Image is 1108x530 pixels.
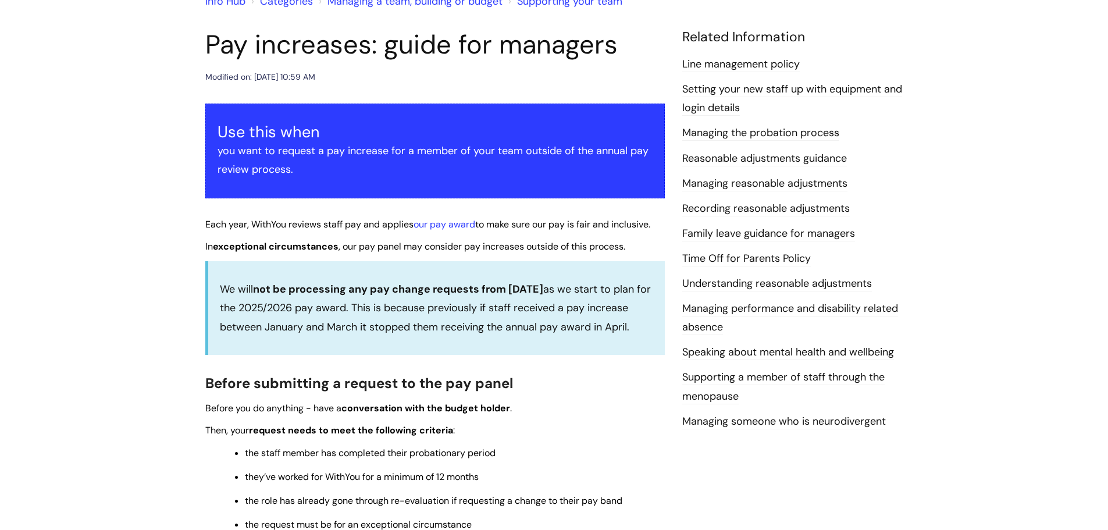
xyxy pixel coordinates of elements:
a: Speaking about mental health and wellbeing [682,345,894,360]
a: Managing reasonable adjustments [682,176,847,191]
span: Each year, WithYou reviews staff pay and applies to make sure our pay is fair and inclusive. [205,218,650,230]
a: Reasonable adjustments guidance [682,151,847,166]
span: the staff member has completed their probationary period [245,447,496,459]
span: Before you do anything - have a . [205,402,512,414]
strong: not be processing any pay change requests from [DATE] [253,282,543,296]
a: Family leave guidance for managers [682,226,855,241]
a: Managing someone who is neurodivergent [682,414,886,429]
a: Line management policy [682,57,800,72]
a: our pay award [414,218,475,230]
strong: conversation with the budget holder [341,402,510,414]
h4: Related Information [682,29,903,45]
a: Recording reasonable adjustments [682,201,850,216]
p: you want to request a pay increase for a member of your team outside of the annual pay review pro... [218,141,653,179]
strong: exceptional circumstances [213,240,339,252]
h3: Use this when [218,123,653,141]
span: they’ve worked for WithYou for a minimum of 12 months [245,471,479,483]
a: Managing performance and disability related absence [682,301,898,335]
strong: request needs to meet the following criteria [249,424,453,436]
span: Then, your : [205,424,455,436]
span: In , our pay panel may consider pay increases outside of this process. [205,240,625,252]
p: We will as we start to plan for the 2025/2026 pay award. This is because previously if staff rece... [220,280,653,336]
a: Managing the probation process [682,126,839,141]
h1: Pay increases: guide for managers [205,29,665,61]
a: Supporting a member of staff through the menopause [682,370,885,404]
a: Understanding reasonable adjustments [682,276,872,291]
a: Time Off for Parents Policy [682,251,811,266]
span: the role has already gone through re-evaluation if requesting a change to their pay band [245,495,622,507]
span: Before submitting a request to the pay panel [205,374,513,392]
a: Setting your new staff up with equipment and login details [682,82,902,116]
div: Modified on: [DATE] 10:59 AM [205,70,315,84]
